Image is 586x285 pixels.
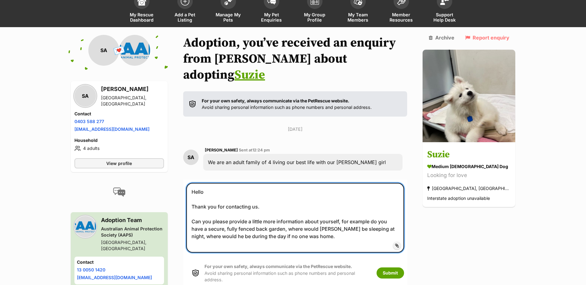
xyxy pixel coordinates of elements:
[258,12,285,23] span: My Pet Enquiries
[344,12,372,23] span: My Team Members
[427,163,511,170] div: medium [DEMOGRAPHIC_DATA] Dog
[431,12,458,23] span: Support Help Desk
[214,12,242,23] span: Manage My Pets
[74,158,164,168] a: View profile
[427,171,511,180] div: Looking for love
[74,85,96,107] div: SA
[203,154,403,171] div: We are an adult family of 4 living our best life with our [PERSON_NAME] girl
[101,239,164,252] div: [GEOGRAPHIC_DATA], [GEOGRAPHIC_DATA]
[106,160,132,167] span: View profile
[465,35,509,40] a: Report enquiry
[74,119,104,124] a: 0403 588 277
[74,111,164,117] h4: Contact
[377,267,404,279] button: Submit
[74,126,150,132] a: [EMAIL_ADDRESS][DOMAIN_NAME]
[301,12,329,23] span: My Group Profile
[427,148,511,162] h3: Suzie
[234,67,265,83] a: Suzie
[202,97,372,111] p: Avoid sharing personal information such as phone numbers and personal address.
[183,35,407,83] h1: Adoption, you’ve received an enquiry from [PERSON_NAME] about adopting
[77,259,162,265] h4: Contact
[119,35,150,66] img: Australian Animal Protection Society (AAPS) profile pic
[88,35,119,66] div: SA
[427,184,511,193] div: [GEOGRAPHIC_DATA], [GEOGRAPHIC_DATA]
[101,216,164,225] h3: Adoption Team
[183,150,199,165] div: SA
[101,85,164,93] h3: [PERSON_NAME]
[77,267,105,272] a: 13 0050 1420
[74,137,164,143] h4: Household
[204,263,370,283] p: Avoid sharing personal information such as phone numbers and personal address.
[128,12,156,23] span: My Rescue Dashboard
[429,35,454,40] a: Archive
[252,148,270,152] span: 12:24 pm
[183,126,407,132] p: [DATE]
[77,275,152,280] a: [EMAIL_ADDRESS][DOMAIN_NAME]
[74,216,96,238] img: Australian Animal Protection Society (AAPS) profile pic
[171,12,199,23] span: Add a Pet Listing
[202,98,349,103] strong: For your own safety, always communicate via the PetRescue website.
[423,143,515,207] a: Suzie medium [DEMOGRAPHIC_DATA] Dog Looking for love [GEOGRAPHIC_DATA], [GEOGRAPHIC_DATA] Interst...
[205,148,238,152] span: [PERSON_NAME]
[74,145,164,152] li: 4 adults
[427,196,490,201] span: Interstate adoption unavailable
[239,148,270,152] span: Sent at
[387,12,415,23] span: Member Resources
[101,226,164,238] div: Australian Animal Protection Society (AAPS)
[101,95,164,107] div: [GEOGRAPHIC_DATA], [GEOGRAPHIC_DATA]
[204,264,352,269] strong: For your own safety, always communicate via the PetRescue website.
[423,50,515,142] img: Suzie
[112,44,126,57] span: 💌
[113,188,125,197] img: conversation-icon-4a6f8262b818ee0b60e3300018af0b2d0b884aa5de6e9bcb8d3d4eeb1a70a7c4.svg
